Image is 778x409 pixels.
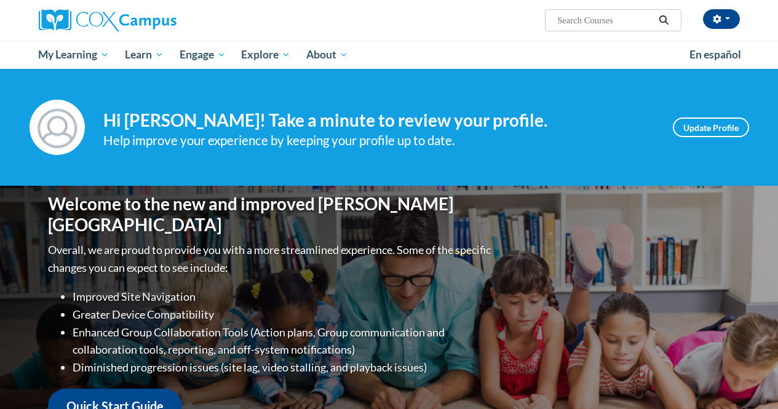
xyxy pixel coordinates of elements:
[30,100,85,155] img: Profile Image
[48,194,494,235] h1: Welcome to the new and improved [PERSON_NAME][GEOGRAPHIC_DATA]
[729,360,768,399] iframe: Button to launch messaging window
[30,41,749,69] div: Main menu
[233,41,298,69] a: Explore
[48,241,494,277] p: Overall, we are proud to provide you with a more streamlined experience. Some of the specific cha...
[689,48,741,61] span: En español
[673,117,749,137] a: Update Profile
[73,324,494,359] li: Enhanced Group Collaboration Tools (Action plans, Group communication and collaboration tools, re...
[103,130,654,151] div: Help improve your experience by keeping your profile up to date.
[172,41,234,69] a: Engage
[241,47,290,62] span: Explore
[73,288,494,306] li: Improved Site Navigation
[117,41,172,69] a: Learn
[180,47,226,62] span: Engage
[73,359,494,376] li: Diminished progression issues (site lag, video stalling, and playback issues)
[556,13,654,28] input: Search Courses
[306,47,348,62] span: About
[39,9,260,31] a: Cox Campus
[38,47,109,62] span: My Learning
[31,41,117,69] a: My Learning
[681,42,749,68] a: En español
[39,9,177,31] img: Cox Campus
[654,13,673,28] button: Search
[703,9,740,29] button: Account Settings
[298,41,356,69] a: About
[125,47,164,62] span: Learn
[73,306,494,324] li: Greater Device Compatibility
[103,110,654,131] h4: Hi [PERSON_NAME]! Take a minute to review your profile.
